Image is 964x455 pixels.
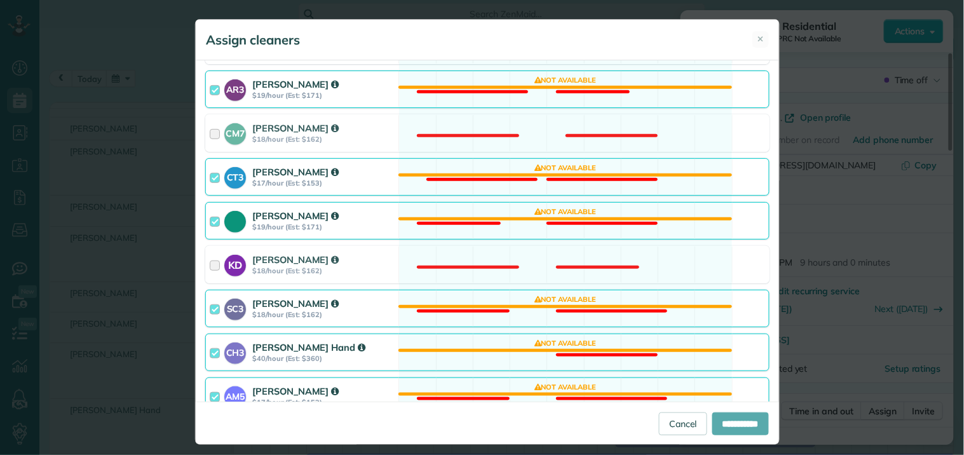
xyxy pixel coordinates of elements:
strong: $40/hour (Est: $360) [252,354,395,363]
strong: [PERSON_NAME] [252,166,339,178]
strong: CH3 [224,343,246,360]
strong: [PERSON_NAME] [252,78,339,90]
strong: $17/hour (Est: $153) [252,179,395,187]
strong: $19/hour (Est: $171) [252,91,395,100]
strong: $19/hour (Est: $171) [252,222,395,231]
strong: KD [224,255,246,273]
strong: CT3 [224,167,246,184]
strong: [PERSON_NAME] [252,122,339,134]
strong: [PERSON_NAME] [252,210,339,222]
strong: CM7 [224,123,246,140]
strong: $18/hour (Est: $162) [252,135,395,144]
strong: [PERSON_NAME] [252,297,339,309]
span: ✕ [757,33,764,45]
strong: AM5 [224,386,246,404]
strong: $18/hour (Est: $162) [252,310,395,319]
strong: [PERSON_NAME] Hand [252,341,365,353]
strong: [PERSON_NAME] [252,385,339,397]
strong: AR3 [224,79,246,97]
strong: $18/hour (Est: $162) [252,266,395,275]
strong: $17/hour (Est: $153) [252,398,395,407]
a: Cancel [659,412,707,435]
h5: Assign cleaners [206,31,300,49]
strong: [PERSON_NAME] [252,254,339,266]
strong: SC3 [224,299,246,316]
